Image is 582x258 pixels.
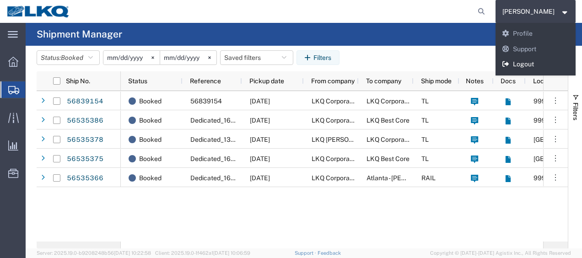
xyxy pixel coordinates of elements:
[366,136,415,143] span: LKQ Corporation
[421,97,429,105] span: TL
[421,174,436,182] span: RAIL
[114,250,151,256] span: [DATE] 10:22:58
[366,174,477,182] span: Atlanta - Knopf - Boat Rock
[213,250,250,256] span: [DATE] 10:06:59
[430,249,571,257] span: Copyright © [DATE]-[DATE] Agistix Inc., All Rights Reserved
[421,77,452,85] span: Ship mode
[220,50,293,65] button: Saved filters
[139,91,162,111] span: Booked
[502,6,570,17] button: [PERSON_NAME]
[66,133,104,147] a: 56535378
[250,174,270,182] span: 09/23/2025
[190,77,221,85] span: Reference
[139,130,162,149] span: Booked
[502,6,555,16] span: Robert Benette
[421,155,429,162] span: TL
[311,77,355,85] span: From company
[496,57,576,72] a: Logout
[496,42,576,57] a: Support
[533,77,559,85] span: Location
[295,250,318,256] a: Support
[66,77,90,85] span: Ship No.
[421,117,429,124] span: TL
[139,111,162,130] span: Booked
[250,117,270,124] span: 09/23/2025
[66,152,104,167] a: 56535375
[66,113,104,128] a: 56535386
[366,77,401,85] span: To company
[366,117,410,124] span: LKQ Best Core
[37,250,151,256] span: Server: 2025.19.0-b9208248b56
[366,97,415,105] span: LKQ Corporation
[37,23,122,46] h4: Shipment Manager
[139,168,162,188] span: Booked
[466,77,484,85] span: Notes
[296,50,339,65] button: Filters
[572,102,579,120] span: Filters
[318,250,341,256] a: Feedback
[139,149,162,168] span: Booked
[190,97,222,105] span: 56839154
[66,94,104,109] a: 56839154
[312,155,361,162] span: LKQ Corporation
[160,51,216,64] input: Not set
[190,155,290,162] span: Dedicated_1635_1760_Eng Trans
[312,174,361,182] span: LKQ Corporation
[190,117,293,124] span: Dedicated_1635_1760_Eng Trans2
[312,136,399,143] span: LKQ Triplett - Akron
[66,171,104,186] a: 56535366
[190,174,290,182] span: Dedicated_1635_1634_Eng Trans
[37,50,100,65] button: Status:Booked
[249,77,284,85] span: Pickup date
[250,136,270,143] span: 09/23/2025
[501,77,516,85] span: Docs
[155,250,250,256] span: Client: 2025.19.0-1f462a1
[250,97,270,105] span: 09/22/2025
[366,155,410,162] span: LKQ Best Core
[103,51,160,64] input: Not set
[190,136,290,143] span: Dedicated_1300_1635_Eng Trans
[250,155,270,162] span: 09/23/2025
[312,97,361,105] span: LKQ Corporation
[61,54,83,61] span: Booked
[6,5,70,18] img: logo
[312,117,361,124] span: LKQ Corporation
[421,136,429,143] span: TL
[128,77,147,85] span: Status
[496,26,576,42] a: Profile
